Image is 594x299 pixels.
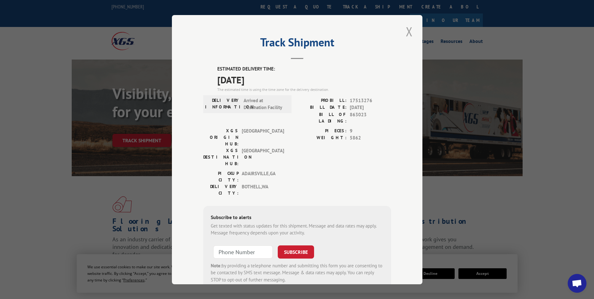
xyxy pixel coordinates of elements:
[297,97,347,104] label: PROBILL:
[297,134,347,142] label: WEIGHT:
[203,170,239,183] label: PICKUP CITY:
[350,104,391,111] span: [DATE]
[242,183,284,196] span: BOTHELL , WA
[242,147,284,167] span: [GEOGRAPHIC_DATA]
[297,104,347,111] label: BILL DATE:
[203,38,391,50] h2: Track Shipment
[350,97,391,104] span: 17513276
[203,147,239,167] label: XGS DESTINATION HUB:
[244,97,286,111] span: Arrived at Destination Facility
[217,87,391,92] div: The estimated time is using the time zone for the delivery destination.
[205,97,240,111] label: DELIVERY INFORMATION:
[278,245,314,258] button: SUBSCRIBE
[350,127,391,134] span: 9
[297,127,347,134] label: PIECES:
[242,170,284,183] span: ADAIRSVILLE , GA
[297,111,347,124] label: BILL OF LADING:
[350,134,391,142] span: 5862
[211,213,384,222] div: Subscribe to alerts
[211,262,222,268] strong: Note:
[217,66,391,73] label: ESTIMATED DELIVERY TIME:
[203,127,239,147] label: XGS ORIGIN HUB:
[211,262,384,283] div: by providing a telephone number and submitting this form you are consenting to be contacted by SM...
[211,222,384,236] div: Get texted with status updates for this shipment. Message and data rates may apply. Message frequ...
[568,274,586,293] a: Open chat
[350,111,391,124] span: 863023
[404,23,415,40] button: Close modal
[213,245,273,258] input: Phone Number
[242,127,284,147] span: [GEOGRAPHIC_DATA]
[217,72,391,87] span: [DATE]
[203,183,239,196] label: DELIVERY CITY:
